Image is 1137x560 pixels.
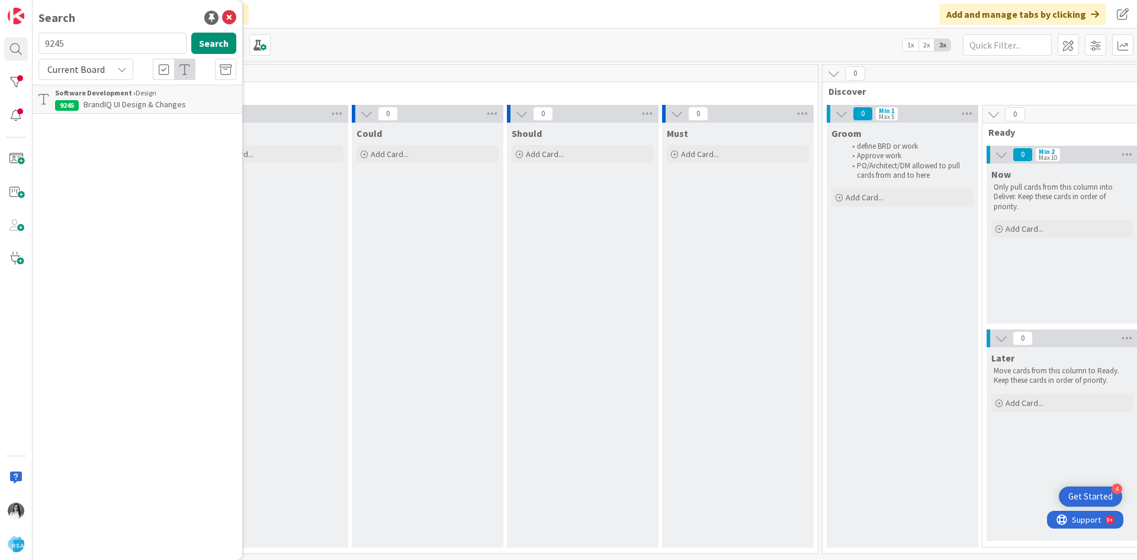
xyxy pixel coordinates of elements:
[1112,484,1122,494] div: 4
[38,33,187,54] input: Search for title...
[667,127,688,139] span: Must
[846,142,972,151] li: define BRD or work
[688,107,708,121] span: 0
[828,85,1132,97] span: Discover
[55,100,79,111] div: 9245
[1013,331,1033,345] span: 0
[831,127,862,139] span: Groom
[963,34,1052,56] input: Quick Filter...
[83,99,186,110] span: BrandIQ UI Design & Changes
[879,114,894,120] div: Max 5
[1039,149,1055,155] div: Min 2
[8,8,24,24] img: Visit kanbanzone.com
[191,33,236,54] button: Search
[991,352,1014,364] span: Later
[846,192,884,203] span: Add Card...
[879,108,895,114] div: Min 1
[8,536,24,552] img: avatar
[55,88,136,97] b: Software Development ›
[939,4,1106,25] div: Add and manage tabs by clicking
[1005,107,1025,121] span: 0
[934,39,950,51] span: 3x
[902,39,918,51] span: 1x
[681,149,719,159] span: Add Card...
[356,127,382,139] span: Could
[25,2,54,16] span: Support
[533,107,553,121] span: 0
[33,85,242,114] a: Software Development ›Design9245BrandIQ UI Design & Changes
[846,151,972,161] li: Approve work
[1006,398,1043,408] span: Add Card...
[1006,223,1043,234] span: Add Card...
[994,366,1131,386] p: Move cards from this column to Ready. Keep these cards in order of priority.
[1068,491,1113,503] div: Get Started
[47,63,105,75] span: Current Board
[994,183,1131,212] p: Only pull cards from this column into Deliver. Keep these cards in order of priority.
[378,107,398,121] span: 0
[60,5,66,14] div: 9+
[853,107,873,121] span: 0
[38,9,75,27] div: Search
[371,149,409,159] span: Add Card...
[55,88,236,98] div: Design
[512,127,542,139] span: Should
[1059,487,1122,507] div: Open Get Started checklist, remaining modules: 4
[526,149,564,159] span: Add Card...
[918,39,934,51] span: 2x
[845,66,865,81] span: 0
[1039,155,1057,161] div: Max 10
[8,503,24,519] img: bs
[991,168,1011,180] span: Now
[988,126,1128,138] span: Ready
[846,161,972,181] li: PO/Architect/DM allowed to pull cards from and to here
[43,85,803,97] span: Product Backlog
[1013,148,1033,162] span: 0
